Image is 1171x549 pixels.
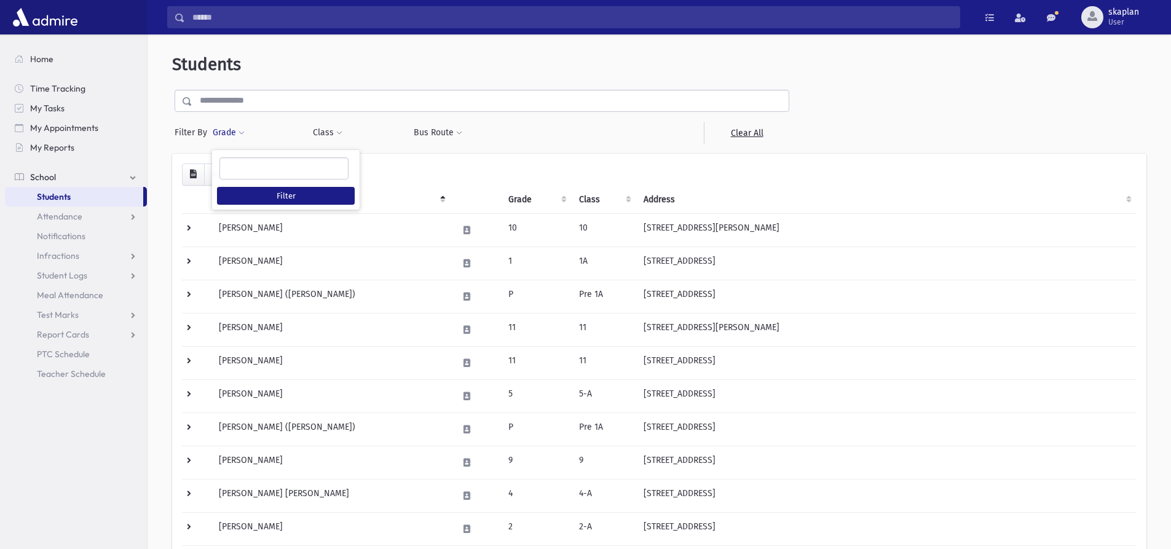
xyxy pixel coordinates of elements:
[5,305,147,325] a: Test Marks
[572,446,636,479] td: 9
[1108,17,1139,27] span: User
[501,479,572,512] td: 4
[572,280,636,313] td: Pre 1A
[37,290,103,301] span: Meal Attendance
[636,512,1137,545] td: [STREET_ADDRESS]
[10,5,81,30] img: AdmirePro
[1108,7,1139,17] span: skaplan
[37,309,79,320] span: Test Marks
[30,103,65,114] span: My Tasks
[572,379,636,413] td: 5-A
[211,247,451,280] td: [PERSON_NAME]
[704,122,789,144] a: Clear All
[572,186,636,214] th: Class: activate to sort column ascending
[636,247,1137,280] td: [STREET_ADDRESS]
[30,122,98,133] span: My Appointments
[501,379,572,413] td: 5
[572,247,636,280] td: 1A
[572,413,636,446] td: Pre 1A
[30,53,53,65] span: Home
[572,213,636,247] td: 10
[5,138,147,157] a: My Reports
[636,379,1137,413] td: [STREET_ADDRESS]
[5,79,147,98] a: Time Tracking
[636,479,1137,512] td: [STREET_ADDRESS]
[211,313,451,346] td: [PERSON_NAME]
[5,226,147,246] a: Notifications
[37,211,82,222] span: Attendance
[37,270,87,281] span: Student Logs
[501,213,572,247] td: 10
[30,142,74,153] span: My Reports
[185,6,960,28] input: Search
[211,446,451,479] td: [PERSON_NAME]
[30,172,56,183] span: School
[636,346,1137,379] td: [STREET_ADDRESS]
[636,313,1137,346] td: [STREET_ADDRESS][PERSON_NAME]
[211,413,451,446] td: [PERSON_NAME] ([PERSON_NAME])
[211,280,451,313] td: [PERSON_NAME] ([PERSON_NAME])
[5,118,147,138] a: My Appointments
[5,167,147,187] a: School
[204,164,229,186] button: Print
[501,186,572,214] th: Grade: activate to sort column ascending
[501,247,572,280] td: 1
[501,446,572,479] td: 9
[5,49,147,69] a: Home
[217,187,355,205] button: Filter
[5,266,147,285] a: Student Logs
[211,479,451,512] td: [PERSON_NAME] [PERSON_NAME]
[212,122,245,144] button: Grade
[211,512,451,545] td: [PERSON_NAME]
[636,213,1137,247] td: [STREET_ADDRESS][PERSON_NAME]
[5,98,147,118] a: My Tasks
[501,313,572,346] td: 11
[501,512,572,545] td: 2
[5,325,147,344] a: Report Cards
[37,250,79,261] span: Infractions
[211,186,451,214] th: Student: activate to sort column descending
[572,313,636,346] td: 11
[501,280,572,313] td: P
[5,246,147,266] a: Infractions
[501,413,572,446] td: P
[5,207,147,226] a: Attendance
[175,126,212,139] span: Filter By
[37,231,85,242] span: Notifications
[37,349,90,360] span: PTC Schedule
[572,346,636,379] td: 11
[636,280,1137,313] td: [STREET_ADDRESS]
[312,122,343,144] button: Class
[636,186,1137,214] th: Address: activate to sort column ascending
[572,479,636,512] td: 4-A
[37,191,71,202] span: Students
[5,364,147,384] a: Teacher Schedule
[413,122,463,144] button: Bus Route
[211,379,451,413] td: [PERSON_NAME]
[211,346,451,379] td: [PERSON_NAME]
[636,413,1137,446] td: [STREET_ADDRESS]
[636,446,1137,479] td: [STREET_ADDRESS]
[172,54,241,74] span: Students
[501,346,572,379] td: 11
[5,187,143,207] a: Students
[37,368,106,379] span: Teacher Schedule
[211,213,451,247] td: [PERSON_NAME]
[30,83,85,94] span: Time Tracking
[37,329,89,340] span: Report Cards
[5,285,147,305] a: Meal Attendance
[5,344,147,364] a: PTC Schedule
[182,164,205,186] button: CSV
[572,512,636,545] td: 2-A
